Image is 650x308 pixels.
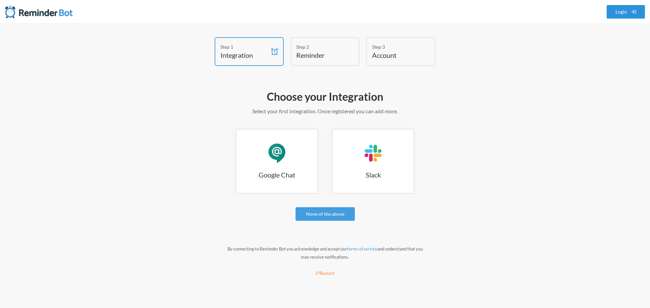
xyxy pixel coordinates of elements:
[220,43,268,50] div: Step 1
[607,5,645,19] a: Login
[332,170,414,180] h3: Slack
[372,50,419,60] h4: Account
[316,270,334,276] small: Restart
[296,50,344,60] h4: Reminder
[129,107,521,115] p: Select your first integration. Once registered you can add more.
[296,207,355,221] a: None of the above
[296,43,344,50] div: Step 2
[5,5,73,19] img: Reminder Bot
[129,90,521,104] h2: Choose your Integration
[236,170,318,180] h3: Google Chat
[372,43,419,50] div: Step 3
[347,246,377,252] a: terms of service
[227,246,423,260] small: By connecting to Reminder Bot you acknowledge and accept our and understand that you may receive ...
[220,50,268,60] h4: Integration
